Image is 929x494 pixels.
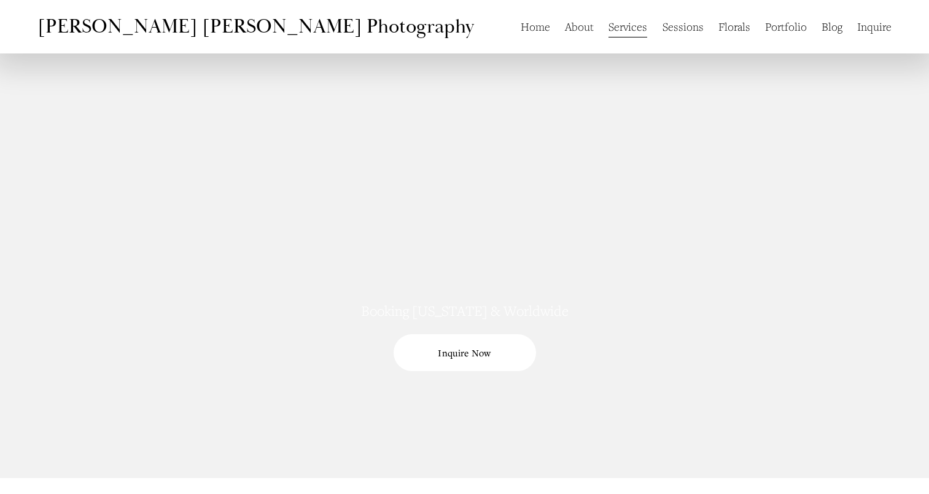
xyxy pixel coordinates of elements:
[765,15,807,38] a: Portfolio
[521,15,550,38] a: Home
[394,334,536,371] a: Inquire Now
[663,15,704,38] a: Sessions
[718,15,750,38] a: Florals
[37,14,474,39] a: [PERSON_NAME] [PERSON_NAME] Photography
[565,15,594,38] a: About
[857,15,892,38] a: Inquire
[822,15,842,38] a: Blog
[287,297,643,324] p: Booking [US_STATE] & Worldwide
[608,15,647,38] a: Services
